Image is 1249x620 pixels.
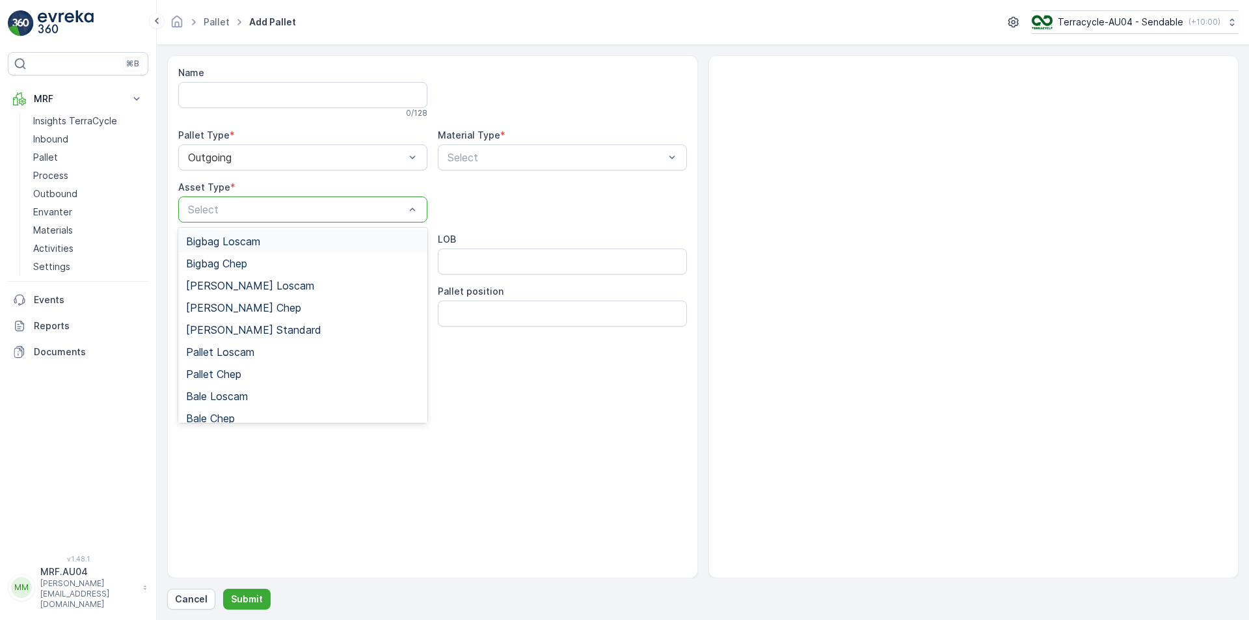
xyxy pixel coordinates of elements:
a: Outbound [28,185,148,203]
p: Inbound [33,133,68,146]
button: Terracycle-AU04 - Sendable(+10:00) [1032,10,1239,34]
p: Activities [33,242,74,255]
span: [PERSON_NAME] Standard [186,324,321,336]
img: logo_light-DOdMpM7g.png [38,10,94,36]
p: Reports [34,319,143,332]
p: Process [33,169,68,182]
p: MRF.AU04 [40,565,137,578]
a: Reports [8,313,148,339]
a: Envanter [28,203,148,221]
p: 0 / 128 [406,108,427,118]
img: logo [8,10,34,36]
p: Settings [33,260,70,273]
span: [PERSON_NAME] Loscam [186,280,314,291]
label: Material Type [438,129,500,141]
span: Bale Chep [186,412,235,424]
p: Insights TerraCycle [33,115,117,128]
p: ⌘B [126,59,139,69]
button: MRF [8,86,148,112]
p: Cancel [175,593,208,606]
a: Materials [28,221,148,239]
p: ( +10:00 ) [1189,17,1220,27]
a: Process [28,167,148,185]
a: Pallet [204,16,230,27]
span: [PERSON_NAME] Chep [186,302,301,314]
a: Settings [28,258,148,276]
button: Submit [223,589,271,610]
p: Envanter [33,206,72,219]
div: MM [11,577,32,598]
img: terracycle_logo.png [1032,15,1053,29]
a: Homepage [170,20,184,31]
p: Terracycle-AU04 - Sendable [1058,16,1183,29]
p: Events [34,293,143,306]
span: Add Pallet [247,16,299,29]
p: Materials [33,224,73,237]
p: Documents [34,345,143,358]
label: Pallet position [438,286,504,297]
p: Pallet [33,151,58,164]
p: Outbound [33,187,77,200]
p: Select [448,150,664,165]
a: Inbound [28,130,148,148]
p: Submit [231,593,263,606]
span: v 1.48.1 [8,555,148,563]
a: Pallet [28,148,148,167]
a: Activities [28,239,148,258]
span: Bale Loscam [186,390,248,402]
label: Name [178,67,204,78]
span: Bigbag Chep [186,258,247,269]
a: Events [8,287,148,313]
label: Pallet Type [178,129,230,141]
span: Pallet Chep [186,368,241,380]
button: Cancel [167,589,215,610]
a: Insights TerraCycle [28,112,148,130]
span: Pallet Loscam [186,346,254,358]
a: Documents [8,339,148,365]
p: MRF [34,92,122,105]
button: MMMRF.AU04[PERSON_NAME][EMAIL_ADDRESS][DOMAIN_NAME] [8,565,148,610]
p: Select [188,202,405,217]
label: Asset Type [178,182,230,193]
span: Bigbag Loscam [186,236,260,247]
p: [PERSON_NAME][EMAIL_ADDRESS][DOMAIN_NAME] [40,578,137,610]
label: LOB [438,234,456,245]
